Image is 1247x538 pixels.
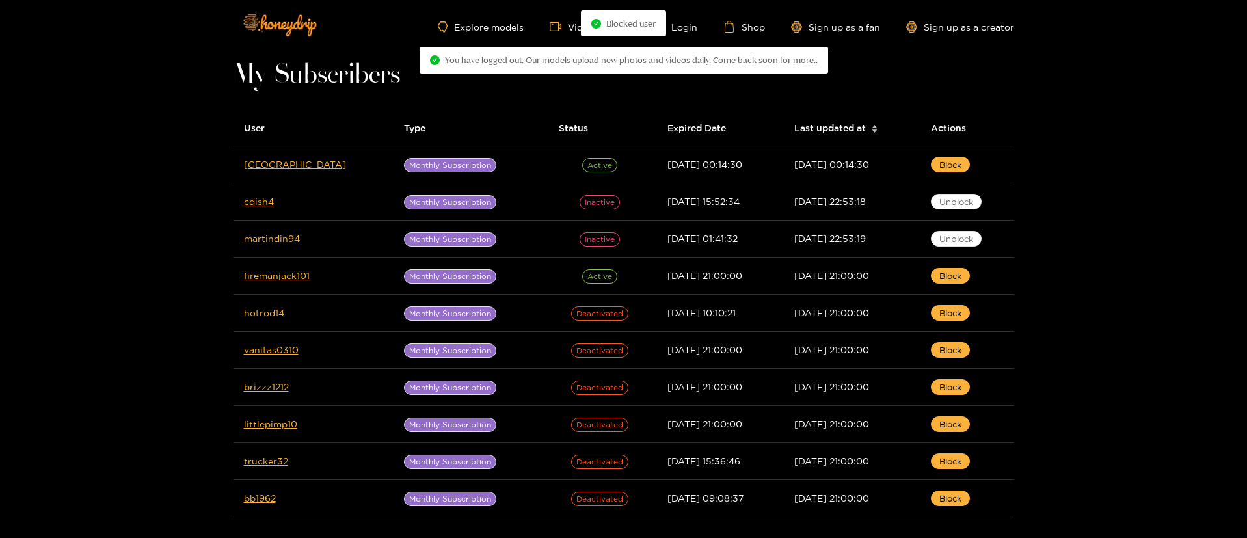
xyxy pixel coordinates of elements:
span: [DATE] 15:36:46 [667,456,740,466]
a: Sign up as a creator [906,21,1014,33]
span: Monthly Subscription [404,158,496,172]
button: Block [931,491,970,506]
span: check-circle [591,19,601,29]
span: Block [939,269,961,282]
span: [DATE] 15:52:34 [667,196,740,206]
a: vanitas0310 [244,345,299,355]
span: [DATE] 21:00:00 [667,382,742,392]
th: Status [548,111,657,146]
th: Actions [920,111,1014,146]
span: Unblock [939,195,973,208]
th: User [234,111,394,146]
span: [DATE] 00:14:30 [794,159,869,169]
span: [DATE] 21:00:00 [794,345,869,355]
span: Active [582,269,617,284]
th: Expired Date [657,111,784,146]
span: [DATE] 21:00:00 [794,419,869,429]
span: Block [939,158,961,171]
a: Video Shorts [550,21,626,33]
a: firemanjack101 [244,271,310,280]
button: Block [931,268,970,284]
span: [DATE] 21:00:00 [794,308,869,317]
a: Shop [723,21,765,33]
a: littlepimp10 [244,419,297,429]
span: Last updated at [794,121,866,135]
span: Monthly Subscription [404,381,496,395]
span: [DATE] 22:53:19 [794,234,866,243]
a: Login [652,22,697,32]
a: bb1962 [244,493,276,503]
a: hotrod14 [244,308,284,317]
button: Block [931,416,970,432]
th: Type [394,111,548,146]
a: martindin94 [244,234,300,243]
span: Block [939,381,961,394]
a: cdish4 [244,196,274,206]
span: Block [939,455,961,468]
span: [DATE] 21:00:00 [794,271,869,280]
span: caret-up [871,123,878,130]
a: trucker32 [244,456,288,466]
span: Deactivated [571,306,628,321]
button: Unblock [931,194,982,209]
button: Block [931,342,970,358]
span: Monthly Subscription [404,492,496,506]
span: Block [939,492,961,505]
span: [DATE] 21:00:00 [667,419,742,429]
span: Block [939,306,961,319]
span: video-camera [550,21,568,33]
button: Block [931,379,970,395]
span: [DATE] 21:00:00 [794,493,869,503]
a: [GEOGRAPHIC_DATA] [244,159,346,169]
span: Monthly Subscription [404,269,496,284]
button: Block [931,157,970,172]
span: Monthly Subscription [404,306,496,321]
span: Block [939,418,961,431]
span: Deactivated [571,343,628,358]
span: caret-down [871,128,878,135]
span: check-circle [430,55,440,65]
span: Monthly Subscription [404,418,496,432]
span: [DATE] 21:00:00 [794,382,869,392]
span: [DATE] 01:41:32 [667,234,738,243]
button: Unblock [931,231,982,247]
a: Explore models [438,21,524,33]
span: Deactivated [571,418,628,432]
span: [DATE] 22:53:18 [794,196,866,206]
span: inactive [580,195,620,209]
span: Monthly Subscription [404,195,496,209]
button: Block [931,305,970,321]
span: Blocked user [606,18,656,29]
span: [DATE] 00:14:30 [667,159,742,169]
span: Monthly Subscription [404,455,496,469]
a: brizzz1212 [244,382,289,392]
button: Block [931,453,970,469]
span: [DATE] 10:10:21 [667,308,736,317]
span: Deactivated [571,455,628,469]
span: Deactivated [571,381,628,395]
span: [DATE] 09:08:37 [667,493,744,503]
span: Block [939,343,961,356]
span: Monthly Subscription [404,343,496,358]
span: inactive [580,232,620,247]
span: You have logged out. Our models upload new photos and videos daily. Come back soon for more.. [445,55,818,65]
h1: My Subscribers [234,66,1014,85]
span: Monthly Subscription [404,232,496,247]
span: [DATE] 21:00:00 [667,345,742,355]
span: Deactivated [571,492,628,506]
span: Active [582,158,617,172]
span: [DATE] 21:00:00 [667,271,742,280]
span: [DATE] 21:00:00 [794,456,869,466]
span: Unblock [939,232,973,245]
a: Sign up as a fan [791,21,880,33]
